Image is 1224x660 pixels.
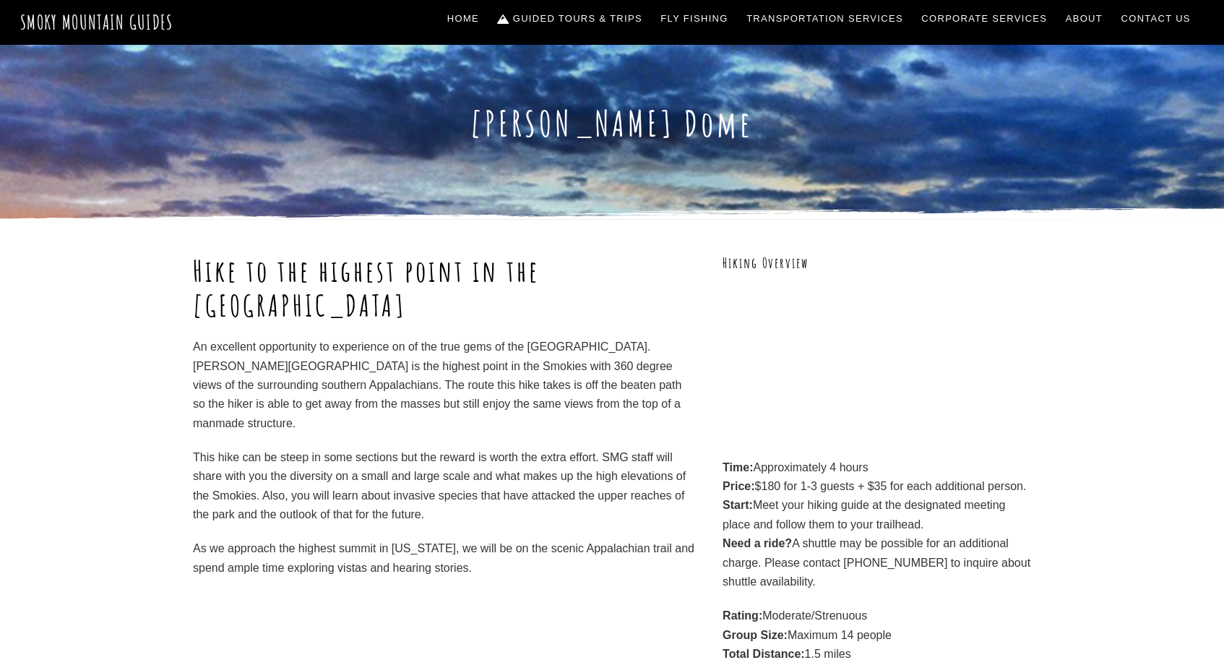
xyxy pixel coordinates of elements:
strong: Total Distance: [723,648,805,660]
a: Fly Fishing [655,4,734,34]
h1: Hike to the highest point in the [GEOGRAPHIC_DATA] [193,254,696,323]
strong: Time: [723,461,753,473]
h3: Hiking Overview [723,254,1031,273]
p: An excellent opportunity to experience on of the true gems of the [GEOGRAPHIC_DATA]. [PERSON_NAME... [193,338,696,433]
strong: Group Size: [723,629,788,641]
p: As we approach the highest summit in [US_STATE], we will be on the scenic Appalachian trail and s... [193,539,696,578]
a: Corporate Services [916,4,1053,34]
strong: Start: [723,499,753,511]
a: About [1060,4,1108,34]
a: Guided Tours & Trips [492,4,648,34]
strong: Price: [723,480,754,492]
a: Smoky Mountain Guides [20,10,173,34]
a: Home [441,4,485,34]
h1: [PERSON_NAME] Dome [193,103,1031,145]
p: This hike can be steep in some sections but the reward is worth the extra effort. SMG staff will ... [193,448,696,525]
a: Transportation Services [741,4,908,34]
p: Approximately 4 hours $180 for 1-3 guests + $35 for each additional person. Meet your hiking guid... [723,458,1031,592]
strong: Rating: [723,609,762,622]
strong: Need a ride? [723,537,792,549]
a: Contact Us [1116,4,1197,34]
